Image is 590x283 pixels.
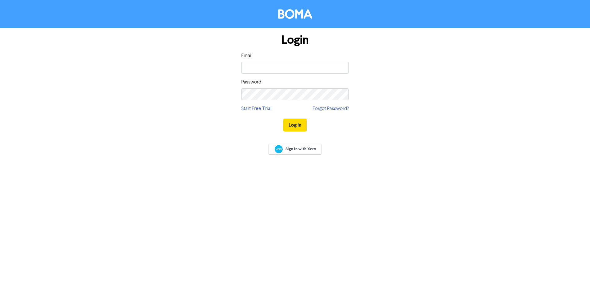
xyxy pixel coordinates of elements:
[278,9,312,19] img: BOMA Logo
[269,144,321,155] a: Sign In with Xero
[285,146,316,152] span: Sign In with Xero
[275,145,283,153] img: Xero logo
[241,33,349,47] h1: Login
[283,119,307,131] button: Log In
[241,52,253,59] label: Email
[313,105,349,112] a: Forgot Password?
[241,105,272,112] a: Start Free Trial
[241,79,261,86] label: Password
